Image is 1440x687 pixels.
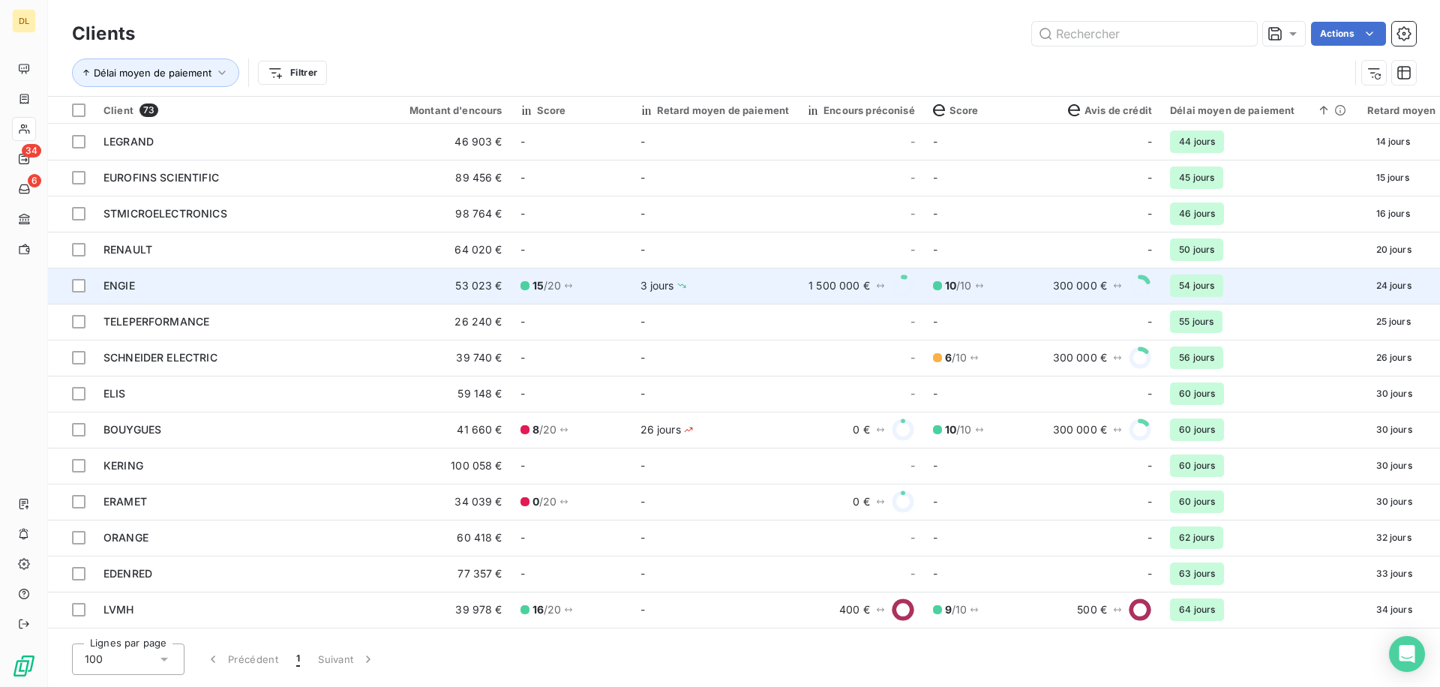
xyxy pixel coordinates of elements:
span: 30 jours [1367,382,1421,405]
span: 45 jours [1170,166,1223,189]
td: - [1044,484,1161,520]
td: 64 560 € [382,628,511,664]
td: - [511,232,631,268]
td: 77 357 € [382,556,511,592]
td: 98 764 € [382,196,511,232]
td: - [631,160,799,196]
td: - [924,556,1044,592]
button: Actions [1311,22,1386,46]
span: Score [520,104,566,116]
span: 100 [85,652,103,667]
td: - [1044,448,1161,484]
td: - [1044,124,1161,160]
span: - [910,315,915,328]
span: 50 jours [1170,238,1223,261]
span: 32 jours [1367,526,1420,549]
td: - [511,340,631,376]
td: - [924,304,1044,340]
span: 15 jours [1367,166,1418,189]
span: 25 jours [1367,310,1420,333]
td: - [1044,628,1161,664]
span: - [910,171,915,184]
td: 34 039 € [382,484,511,520]
td: - [924,232,1044,268]
td: 39 978 € [382,592,511,628]
span: Score [933,104,979,116]
span: 30 jours [1367,418,1421,441]
td: - [511,196,631,232]
span: 56 jours [1170,346,1223,369]
span: Retard moyen de paiement [640,104,790,116]
td: 100 058 € [382,448,511,484]
span: STMICROELECTRONICS [103,207,227,220]
span: ERAMET [103,495,147,508]
span: - [910,243,915,256]
td: - [631,304,799,340]
span: 6 [28,174,41,187]
span: 73 [139,103,158,117]
span: / 20 [532,494,557,509]
td: - [511,160,631,196]
span: ORANGE [103,531,148,544]
td: - [924,160,1044,196]
td: - [1044,160,1161,196]
span: - [910,459,915,472]
td: - [631,520,799,556]
td: - [924,196,1044,232]
td: - [511,304,631,340]
span: 3 jours [640,278,674,293]
div: Open Intercom Messenger [1389,636,1425,672]
td: - [1044,196,1161,232]
span: 10 [945,423,956,436]
td: 64 020 € [382,232,511,268]
td: - [631,124,799,160]
td: - [1044,304,1161,340]
td: - [511,556,631,592]
span: / 10 [945,350,967,365]
span: ELIS [103,387,126,400]
span: 16 jours [1367,202,1419,225]
span: RENAULT [103,243,152,256]
td: - [1044,520,1161,556]
span: - [910,567,915,580]
span: 60 jours [1170,454,1224,477]
span: EDENRED [103,567,152,580]
td: - [631,628,799,664]
td: - [1044,376,1161,412]
span: 54 jours [1170,274,1223,297]
span: 60 jours [1170,418,1224,441]
span: 16 [532,603,544,616]
span: 15 [532,279,544,292]
td: - [631,556,799,592]
span: SCHNEIDER ELECTRIC [103,351,217,364]
td: - [924,484,1044,520]
td: - [511,448,631,484]
span: Encours préconisé [807,104,915,116]
span: - [910,387,915,400]
button: Suivant [309,643,385,675]
span: 300 000 € [1053,278,1107,293]
span: 300 000 € [1053,422,1107,437]
span: 0 [532,495,539,508]
span: / 20 [532,278,562,293]
span: 10 [945,279,956,292]
span: / 10 [945,602,967,617]
span: 62 jours [1170,526,1223,549]
td: - [1044,232,1161,268]
span: - [910,531,915,544]
h3: Clients [72,20,135,47]
td: 89 456 € [382,160,511,196]
td: 59 148 € [382,376,511,412]
span: LEGRAND [103,135,154,148]
span: 0 € [853,422,869,437]
span: ENGIE [103,279,135,292]
button: 1 [287,643,309,675]
td: - [631,376,799,412]
span: 33 jours [1367,562,1421,585]
span: 34 jours [1367,598,1421,621]
span: 63 jours [1170,562,1224,585]
span: 9 [945,603,952,616]
span: / 10 [945,278,972,293]
span: 60 jours [1170,382,1224,405]
span: / 20 [532,422,557,437]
